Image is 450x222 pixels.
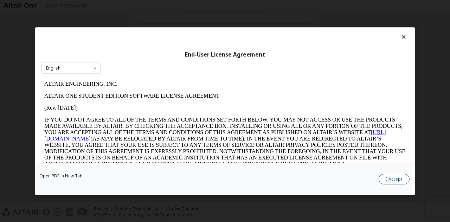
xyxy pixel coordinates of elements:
button: I Accept [379,174,410,184]
div: English [46,66,60,70]
p: IF YOU DO NOT AGREE TO ALL OF THE TERMS AND CONDITIONS SET FORTH BELOW, YOU MAY NOT ACCESS OR USE... [3,39,364,89]
p: ALTAIR ENGINEERING, INC. [3,3,364,9]
a: [URL][DOMAIN_NAME] [3,51,345,64]
div: End-User License Agreement [41,51,409,58]
p: ALTAIR ONE STUDENT EDITION SOFTWARE LICENSE AGREEMENT [3,15,364,21]
a: Open PDF in New Tab [39,174,83,178]
p: This Altair One Student Edition Software License Agreement (“Agreement”) is between Altair Engine... [3,95,364,120]
p: (Rev. [DATE]) [3,27,364,33]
